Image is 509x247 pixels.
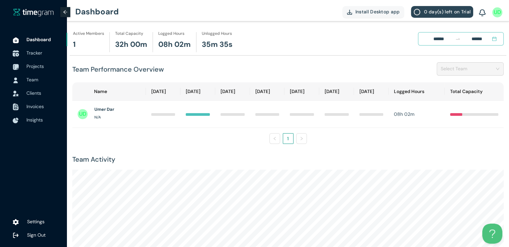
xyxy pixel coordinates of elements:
[180,82,215,101] th: [DATE]
[13,103,19,110] img: InvoiceIcon
[411,6,473,18] button: 0 day(s) left on Trial
[300,137,304,141] span: right
[72,64,164,75] h1: Team Performance Overview
[26,77,38,83] span: Team
[158,30,184,37] h1: Logged Hours
[26,50,42,56] span: Tracker
[12,50,19,57] img: TimeTrackerIcon
[73,39,76,51] h1: 1
[13,91,19,96] img: InvoiceIcon
[72,82,146,101] th: Name
[482,224,502,244] iframe: Toggle Customer Support
[455,36,460,42] span: to
[26,63,44,69] span: Projects
[94,106,114,113] h1: Umer Dar
[342,6,405,18] button: Install Desktop app
[13,64,19,70] img: ProjectIcon
[146,82,181,101] th: [DATE]
[26,36,51,43] span: Dashboard
[27,232,46,238] span: Sign Out
[492,7,502,17] img: UserIcon
[73,30,104,37] h1: Active Members
[296,133,307,144] li: Next Page
[27,219,45,225] span: Settings
[202,39,233,51] h1: 35m 35s
[202,30,232,37] h1: Unlogged Hours
[26,117,43,123] span: Insights
[78,109,88,119] img: UserIcon
[13,77,19,83] img: UserIcon
[13,219,19,226] img: settings.78e04af822cf15d41b38c81147b09f22.svg
[283,134,293,144] a: 1
[26,90,41,96] span: Clients
[13,8,54,16] img: timegram
[455,36,460,42] span: swap-right
[284,82,319,101] th: [DATE]
[445,82,504,101] th: Total Capacity
[319,82,354,101] th: [DATE]
[158,39,191,51] h1: 08h 02m
[63,10,68,14] span: arrow-left
[72,154,504,165] h1: Team Activity
[269,133,280,144] li: Previous Page
[424,8,471,15] span: 0 day(s) left on Trial
[250,82,285,101] th: [DATE]
[347,10,352,15] img: DownloadApp
[394,110,439,118] div: 08h 02m
[215,82,250,101] th: [DATE]
[389,82,445,101] th: Logged Hours
[115,39,147,51] h1: 32h 00m
[296,133,307,144] button: right
[273,137,277,141] span: left
[13,117,19,123] img: InsightsIcon
[283,133,293,144] li: 1
[13,37,19,43] img: DashboardIcon
[115,30,143,37] h1: Total Capacity
[13,232,19,238] img: logOut.ca60ddd252d7bab9102ea2608abe0238.svg
[355,8,400,15] span: Install Desktop app
[354,82,389,101] th: [DATE]
[26,103,44,109] span: Invoices
[75,2,119,22] h1: Dashboard
[479,9,486,17] img: BellIcon
[94,114,101,120] h1: N/A
[269,133,280,144] button: left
